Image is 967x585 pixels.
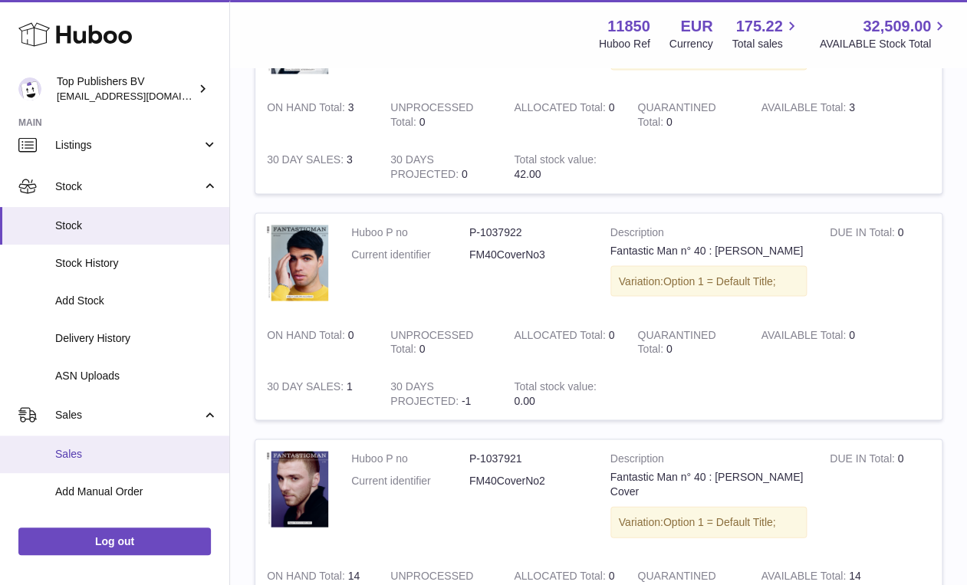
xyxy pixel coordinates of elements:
span: Delivery History [55,331,218,346]
td: 0 [818,213,942,316]
strong: ON HAND Total [267,328,348,344]
td: 3 [255,89,379,141]
strong: Description [610,225,807,243]
span: Stock [55,179,202,194]
dd: P-1037922 [469,225,587,239]
strong: ALLOCATED Total [514,328,608,344]
div: Variation: [610,265,807,297]
span: Sales [55,408,202,422]
span: Add Manual Order [55,485,218,499]
strong: ALLOCATED Total [514,101,608,117]
div: Currency [669,37,713,51]
strong: ON HAND Total [267,101,348,117]
strong: Description [610,451,807,469]
td: 0 [749,316,873,368]
img: product image [267,225,328,301]
strong: 30 DAYS PROJECTED [390,380,462,410]
td: -1 [379,367,502,419]
strong: EUR [680,16,712,37]
span: Stock History [55,256,218,271]
strong: DUE IN Total [830,225,897,242]
span: Add Stock [55,294,218,308]
div: Fantastic Man n° 40 : [PERSON_NAME] [610,243,807,258]
strong: AVAILABLE Total [761,101,848,117]
span: ASN Uploads [55,369,218,383]
span: Total sales [732,37,800,51]
dd: FM40CoverNo3 [469,247,587,261]
strong: 30 DAY SALES [267,153,347,169]
strong: 30 DAY SALES [267,380,347,396]
td: 0 [502,316,626,368]
td: 0 [818,439,942,557]
img: product image [267,451,328,527]
td: 1 [255,367,379,419]
a: Log out [18,527,211,555]
dd: FM40CoverNo2 [469,473,587,488]
dt: Current identifier [351,473,469,488]
strong: AVAILABLE Total [761,569,848,585]
dt: Current identifier [351,247,469,261]
span: AVAILABLE Stock Total [819,37,949,51]
strong: DUE IN Total [830,452,897,468]
strong: AVAILABLE Total [761,328,848,344]
strong: QUARANTINED Total [637,328,715,359]
td: 0 [379,141,502,193]
td: 3 [749,89,873,141]
td: 0 [502,89,626,141]
span: 175.22 [735,16,782,37]
span: Sales [55,447,218,462]
dt: Huboo P no [351,225,469,239]
span: 0 [666,342,673,354]
span: 0.00 [514,394,534,406]
strong: QUARANTINED Total [637,101,715,132]
dd: P-1037921 [469,451,587,465]
img: accounts@fantasticman.com [18,77,41,100]
div: Huboo Ref [599,37,650,51]
a: 32,509.00 AVAILABLE Stock Total [819,16,949,51]
strong: 30 DAYS PROJECTED [390,153,462,184]
strong: ON HAND Total [267,569,348,585]
dt: Huboo P no [351,451,469,465]
strong: 11850 [607,16,650,37]
div: Top Publishers BV [57,74,195,104]
span: 0 [666,116,673,128]
span: Option 1 = Default Title; [663,515,776,527]
td: 0 [379,89,502,141]
span: Listings [55,138,202,153]
strong: UNPROCESSED Total [390,101,473,132]
div: Fantastic Man n° 40 : [PERSON_NAME] Cover [610,469,807,498]
span: [EMAIL_ADDRESS][DOMAIN_NAME] [57,90,225,102]
div: Variation: [610,506,807,537]
a: 175.22 Total sales [732,16,800,51]
span: Option 1 = Default Title; [663,274,776,287]
span: 42.00 [514,168,541,180]
td: 3 [255,141,379,193]
td: 0 [255,316,379,368]
strong: ALLOCATED Total [514,569,608,585]
strong: UNPROCESSED Total [390,328,473,359]
strong: Total stock value [514,380,596,396]
strong: Total stock value [514,153,596,169]
td: 0 [379,316,502,368]
span: Stock [55,219,218,233]
span: 32,509.00 [863,16,931,37]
